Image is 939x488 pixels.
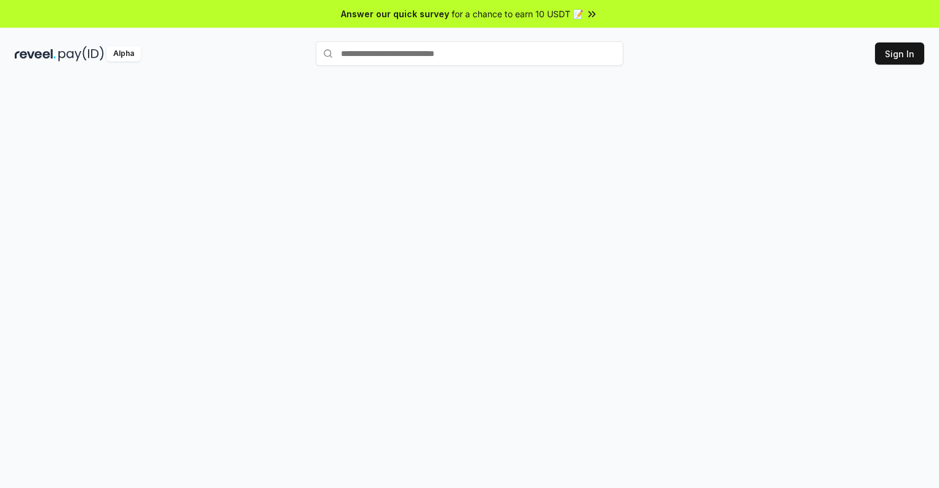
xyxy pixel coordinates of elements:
[58,46,104,62] img: pay_id
[341,7,449,20] span: Answer our quick survey
[875,42,924,65] button: Sign In
[106,46,141,62] div: Alpha
[452,7,583,20] span: for a chance to earn 10 USDT 📝
[15,46,56,62] img: reveel_dark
